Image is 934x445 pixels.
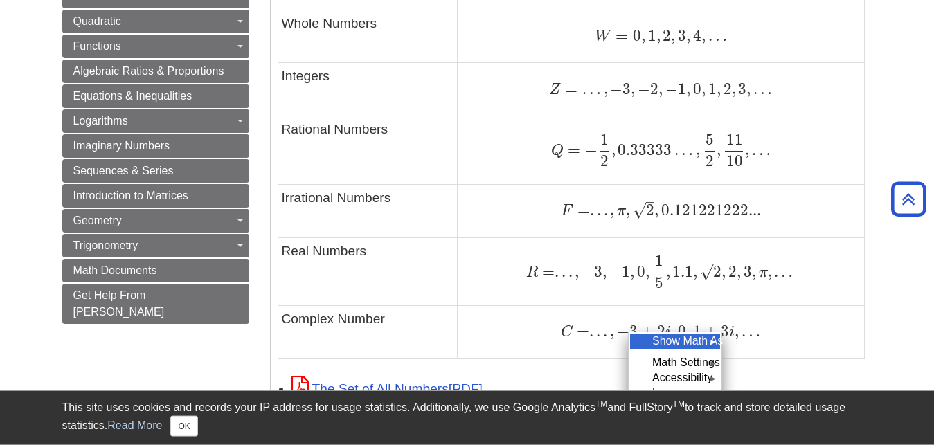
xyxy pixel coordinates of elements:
[630,355,720,370] div: Math Settings
[709,387,717,399] span: ►
[709,335,717,347] span: ►
[107,419,162,431] a: Read More
[673,399,685,409] sup: TM
[170,416,197,437] button: Close
[630,385,720,401] div: Language
[595,399,607,409] sup: TM
[630,334,720,349] div: Show Math As
[709,356,717,368] span: ►
[630,370,720,385] div: Accessibility
[62,399,872,437] div: This site uses cookies and records your IP address for usage statistics. Additionally, we use Goo...
[709,372,717,383] span: ►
